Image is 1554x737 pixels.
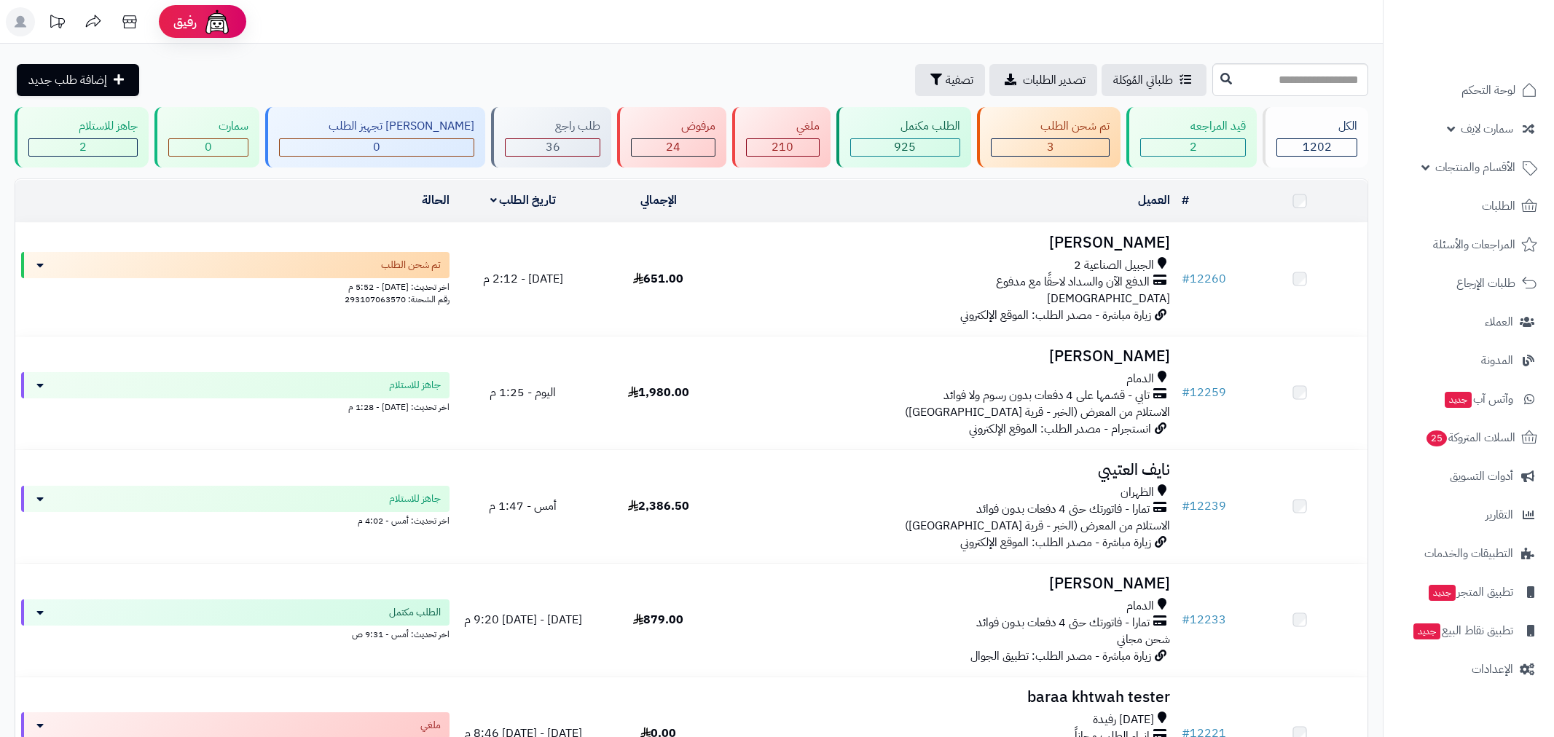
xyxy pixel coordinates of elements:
[28,71,107,89] span: إضافة طلب جديد
[1456,273,1515,293] span: طلبات الإرجاع
[1392,304,1545,339] a: العملاء
[747,139,819,156] div: 210
[1461,80,1515,100] span: لوحة التحكم
[389,492,441,506] span: جاهز للاستلام
[850,118,960,135] div: الطلب مكتمل
[1182,497,1190,515] span: #
[1047,290,1170,307] span: [DEMOGRAPHIC_DATA]
[632,139,715,156] div: 24
[974,107,1124,167] a: تم شحن الطلب 3
[1392,227,1545,262] a: المراجعات والأسئلة
[833,107,974,167] a: الطلب مكتمل 925
[1427,430,1448,447] span: 25
[373,138,380,156] span: 0
[1074,257,1154,274] span: الجبيل الصناعية 2
[490,384,556,401] span: اليوم - 1:25 م
[1023,71,1086,89] span: تصدير الطلبات
[1182,270,1190,288] span: #
[1182,384,1226,401] a: #12259
[991,118,1110,135] div: تم شحن الطلب
[1450,466,1513,486] span: أدوات التسويق
[1121,484,1154,501] span: الظهران
[905,517,1170,535] span: الاستلام من المعرض (الخبر - قرية [GEOGRAPHIC_DATA])
[39,7,75,40] a: تحديثات المنصة
[996,274,1150,291] span: الدفع الآن والسداد لاحقًا مع مدفوع
[21,626,450,641] div: اخر تحديث: أمس - 9:31 ص
[21,278,450,293] div: اخر تحديث: [DATE] - 5:52 م
[729,107,833,167] a: ملغي 210
[1182,611,1226,628] a: #12233
[969,420,1151,438] span: انستجرام - مصدر الطلب: الموقع الإلكتروني
[946,71,973,89] span: تصفية
[1435,157,1515,178] span: الأقسام والمنتجات
[1392,420,1545,455] a: السلات المتروكة25
[731,575,1170,592] h3: [PERSON_NAME]
[1424,543,1513,564] span: التطبيقات والخدمات
[280,139,474,156] div: 0
[633,270,683,288] span: 651.00
[915,64,985,96] button: تصفية
[262,107,489,167] a: [PERSON_NAME] تجهيز الطلب 0
[640,192,677,209] a: الإجمالي
[1445,392,1472,408] span: جديد
[79,138,87,156] span: 2
[976,615,1150,631] span: تمارا - فاتورتك حتى 4 دفعات بدون فوائد
[1093,712,1154,728] span: [DATE] رفيدة
[422,192,450,209] a: الحالة
[1276,118,1357,135] div: الكل
[345,293,450,306] span: رقم الشحنة: 293107063570
[381,258,441,272] span: تم شحن الطلب
[1486,505,1513,525] span: التقارير
[1427,582,1513,602] span: تطبيق المتجر
[731,234,1170,251] h3: [PERSON_NAME]
[1392,73,1545,108] a: لوحة التحكم
[17,64,139,96] a: إضافة طلب جديد
[1412,620,1513,641] span: تطبيق نقاط البيع
[152,107,262,167] a: سمارت 0
[490,192,557,209] a: تاريخ الطلب
[976,501,1150,518] span: تمارا - فاتورتك حتى 4 دفعات بدون فوائد
[1303,138,1332,156] span: 1202
[905,403,1170,421] span: الاستلام من المعرض (الخبر - قرية [GEOGRAPHIC_DATA])
[1182,384,1190,401] span: #
[989,64,1097,96] a: تصدير الطلبات
[1433,234,1515,255] span: المراجعات والأسئلة
[1392,613,1545,648] a: تطبيق نقاط البيعجديد
[851,139,960,156] div: 925
[628,497,689,515] span: 2,386.50
[1455,32,1540,63] img: logo-2.png
[1117,631,1170,648] span: شحن مجاني
[205,138,212,156] span: 0
[483,270,563,288] span: [DATE] - 2:12 م
[772,138,793,156] span: 210
[389,605,441,620] span: الطلب مكتمل
[731,462,1170,478] h3: نايف العتيبي
[1481,350,1513,371] span: المدونة
[1123,107,1260,167] a: قيد المراجعه 2
[1260,107,1371,167] a: الكل1202
[1138,192,1170,209] a: العميل
[1425,427,1515,448] span: السلات المتروكة
[203,7,232,36] img: ai-face.png
[970,647,1151,665] span: زيارة مباشرة - مصدر الطلب: تطبيق الجوال
[1182,611,1190,628] span: #
[173,13,197,31] span: رفيق
[614,107,729,167] a: مرفوض 24
[28,118,138,135] div: جاهز للاستلام
[1392,266,1545,301] a: طلبات الإرجاع
[420,718,441,733] span: ملغي
[489,497,557,515] span: أمس - 1:47 م
[1461,119,1513,139] span: سمارت لايف
[1182,192,1189,209] a: #
[1413,623,1440,639] span: جديد
[506,139,600,156] div: 36
[1392,497,1545,532] a: التقارير
[29,139,137,156] div: 2
[1126,598,1154,615] span: الدمام
[731,689,1170,706] h3: baraa khtwah tester
[1482,196,1515,216] span: الطلبات
[1443,389,1513,409] span: وآتس آب
[960,534,1151,551] span: زيارة مباشرة - مصدر الطلب: الموقع الإلكتروني
[546,138,560,156] span: 36
[1485,312,1513,332] span: العملاء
